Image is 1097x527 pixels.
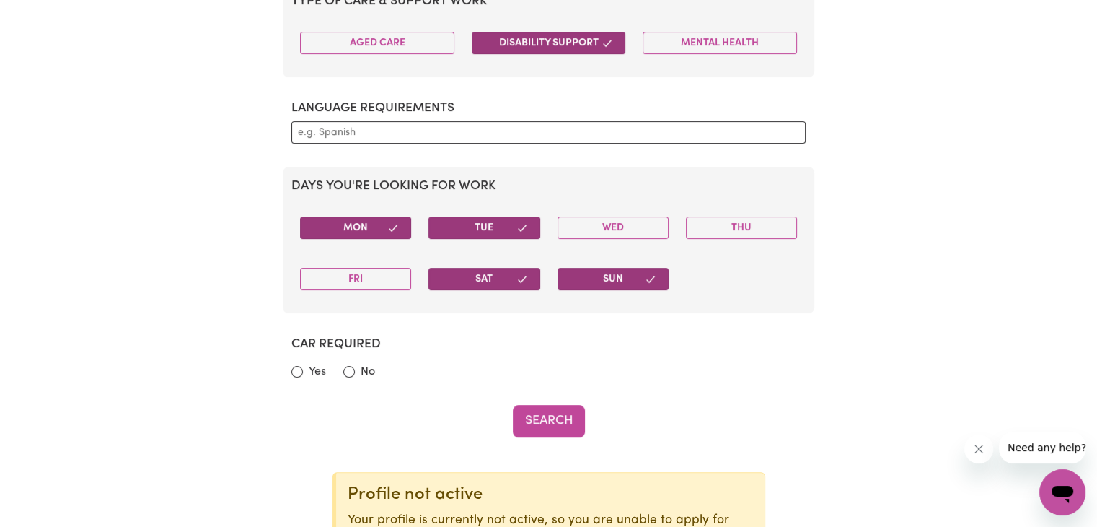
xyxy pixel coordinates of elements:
iframe: Message from company [999,432,1085,463]
label: Yes [309,363,326,380]
button: Disability Support [472,32,626,54]
h2: Language requirements [291,100,806,116]
button: Wed [558,217,669,239]
button: Sun [558,268,669,290]
label: No [361,363,375,380]
iframe: Button to launch messaging window [1039,469,1085,515]
button: Search [513,405,585,437]
h2: Days you're looking for work [291,178,806,193]
button: Aged Care [300,32,454,54]
div: Profile not active [348,484,753,505]
button: Sat [428,268,539,290]
button: Fri [300,268,411,290]
h2: Car required [291,336,806,352]
iframe: Close message [964,435,993,463]
span: Need any help? [9,10,87,22]
input: e.g. Spanish [298,125,799,140]
button: Thu [686,217,797,239]
button: Tue [428,217,539,239]
button: Mental Health [643,32,797,54]
button: Mon [300,217,411,239]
